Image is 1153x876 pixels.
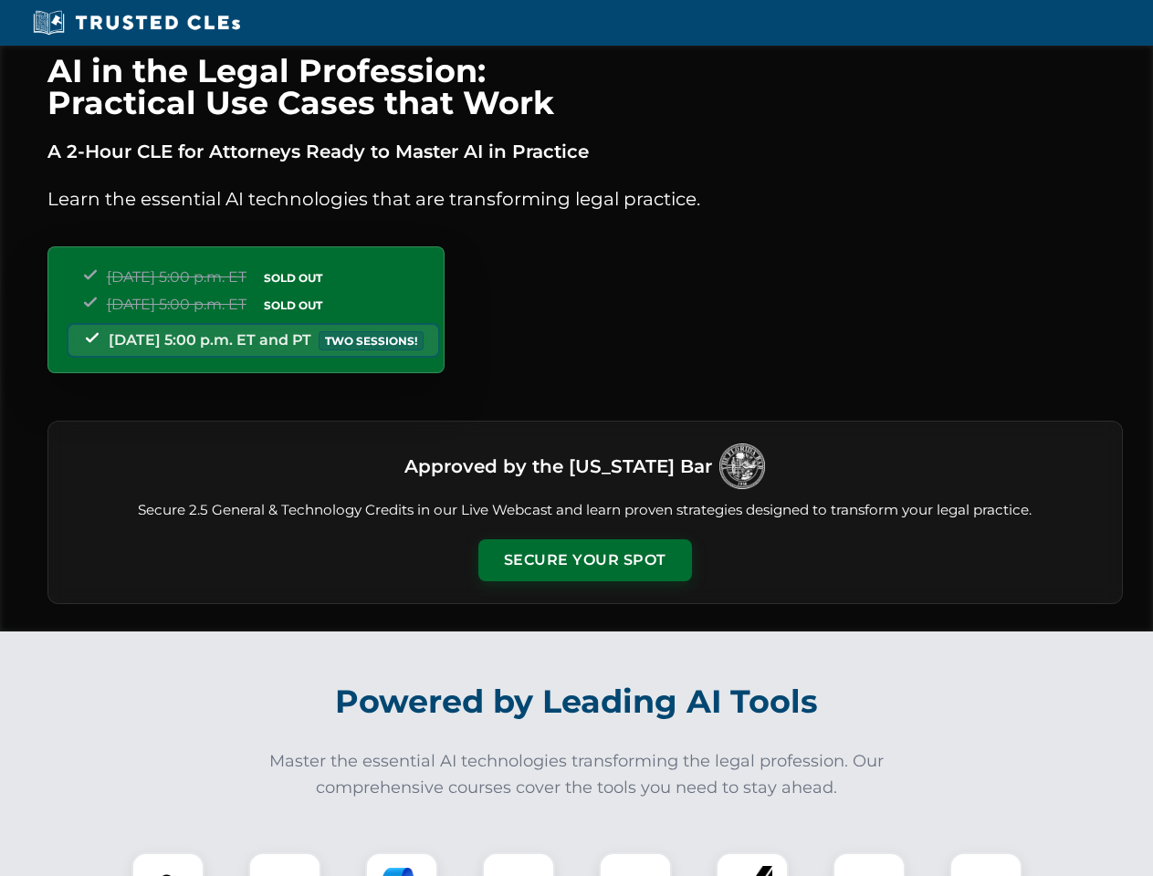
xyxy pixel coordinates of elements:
span: [DATE] 5:00 p.m. ET [107,296,246,313]
span: [DATE] 5:00 p.m. ET [107,268,246,286]
button: Secure Your Spot [478,539,692,581]
span: SOLD OUT [257,268,329,287]
img: Logo [719,443,765,489]
h3: Approved by the [US_STATE] Bar [404,450,712,483]
p: A 2-Hour CLE for Attorneys Ready to Master AI in Practice [47,137,1123,166]
h2: Powered by Leading AI Tools [71,670,1083,734]
p: Master the essential AI technologies transforming the legal profession. Our comprehensive courses... [257,748,896,801]
p: Learn the essential AI technologies that are transforming legal practice. [47,184,1123,214]
p: Secure 2.5 General & Technology Credits in our Live Webcast and learn proven strategies designed ... [70,500,1100,521]
h1: AI in the Legal Profession: Practical Use Cases that Work [47,55,1123,119]
span: SOLD OUT [257,296,329,315]
img: Trusted CLEs [27,9,246,36]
